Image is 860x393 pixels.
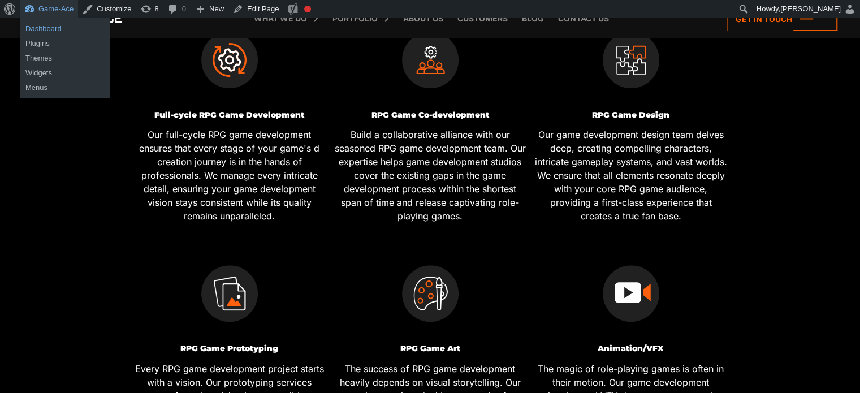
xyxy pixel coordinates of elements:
[133,128,326,223] p: Our full-cycle RPG game development ensures that every stage of your game's d creation journey is...
[603,265,659,322] img: Game animation icon
[20,21,110,36] a: Dashboard
[727,7,837,31] a: Get in touch
[334,111,526,119] h3: RPG Game Co-development
[402,265,459,322] img: 2d 3d game art icon
[20,47,110,98] ul: Game-Ace
[201,32,258,88] img: full cycle development icon
[133,111,326,119] h3: Full-cycle RPG Game Development
[535,111,727,119] h3: RPG Game Design
[20,66,110,80] a: Widgets
[535,344,727,353] h3: Animation/VFX
[20,18,110,54] ul: Game-Ace
[780,5,841,13] span: [PERSON_NAME]
[334,128,526,223] p: Build a collaborative alliance with our seasoned RPG game development team. Our expertise helps g...
[20,80,110,95] a: Menus
[304,6,311,12] div: Focus keyphrase not set
[402,32,459,88] img: Co development icon
[535,128,727,223] p: Our game development design team delves deep, creating compelling characters, intricate gameplay ...
[334,344,526,353] h3: RPG Game Art
[201,265,258,322] img: Prototyping icon services
[20,36,110,51] a: Plugins
[603,32,659,88] img: Console game design icon
[133,344,326,353] h3: RPG Game Prototyping
[20,51,110,66] a: Themes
